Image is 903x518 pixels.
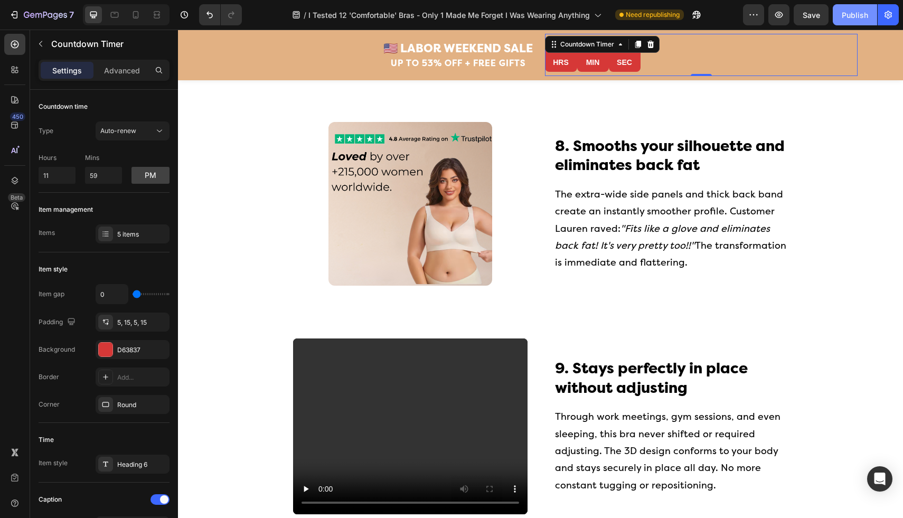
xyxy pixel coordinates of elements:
div: Publish [842,10,868,21]
button: Publish [833,4,877,25]
button: Save [794,4,829,25]
p: Countdown Timer [51,37,165,50]
p: The extra-wide side panels and thick back band create an instantly smoother profile. Customer Lau... [377,156,609,242]
div: Countdown time [39,102,88,111]
div: Item style [39,265,68,274]
div: 5, 15, 5, 15 [117,318,167,327]
div: Undo/Redo [199,4,242,25]
p: Advanced [104,65,140,76]
button: Auto-renew [96,121,170,140]
div: Item style [39,458,68,468]
i: "Fits like a glove and eliminates back fat! It's very pretty too!!" [377,193,592,222]
div: Background [39,345,75,354]
button: 7 [4,4,79,25]
div: D63837 [117,345,167,355]
div: Border [39,372,59,382]
p: Through work meetings, gym sessions, and even sleeping, this bra never shifted or required adjust... [377,379,609,464]
div: Add... [117,373,167,382]
div: Time [39,435,54,445]
strong: 9. Stays perfectly in place without adjusting [377,330,570,366]
div: Beta [8,193,25,202]
div: Item management [39,205,93,214]
div: Heading 6 [117,460,167,469]
div: 5 items [117,230,167,239]
div: Corner [39,400,60,409]
span: Save [803,11,820,20]
div: Open Intercom Messenger [867,466,892,492]
span: Need republishing [626,10,680,20]
div: 450 [10,112,25,121]
div: Type [39,126,53,136]
span: I Tested 12 'Comfortable' Bras - Only 1 Made Me Forget I Was Wearing Anything [308,10,590,21]
p: Mins [85,153,122,163]
div: Caption [39,495,62,504]
div: Items [39,228,55,238]
button: pm [131,167,170,184]
iframe: Design area [178,30,903,518]
p: Settings [52,65,82,76]
input: Auto [96,285,128,304]
span: / [304,10,306,21]
p: 7 [69,8,74,21]
p: Hours [39,153,76,163]
span: Auto-renew [100,127,136,135]
p: 8. Smooths your silhouette and eliminates back fat [377,107,609,146]
video: Video [115,309,350,485]
div: Item gap [39,289,64,299]
div: Round [117,400,167,410]
div: Padding [39,315,78,329]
